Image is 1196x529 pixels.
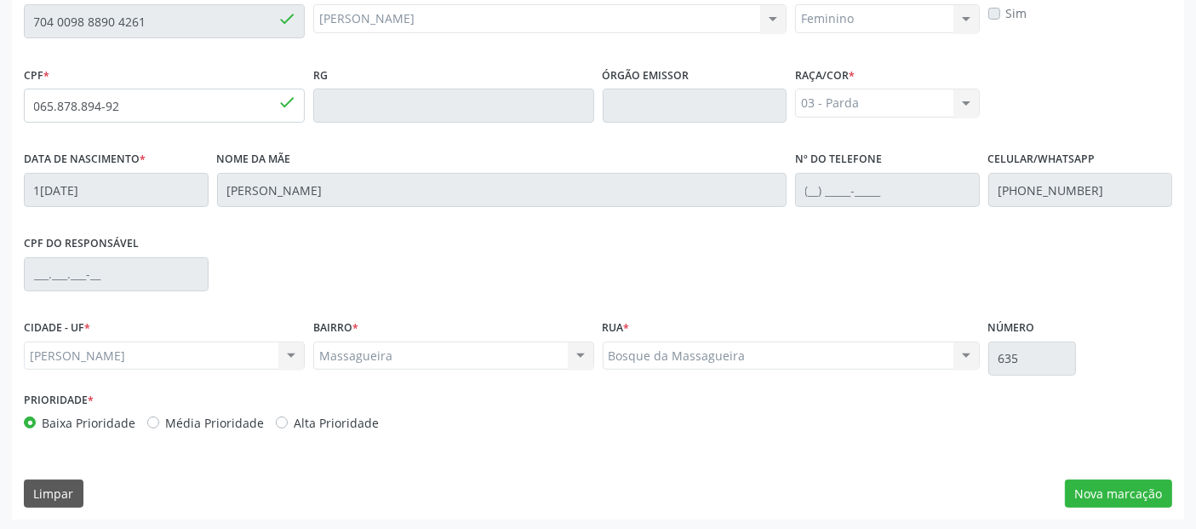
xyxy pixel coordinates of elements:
[795,173,980,207] input: (__) _____-_____
[24,388,94,414] label: Prioridade
[24,257,209,291] input: ___.___.___-__
[24,62,49,89] label: CPF
[313,315,358,342] label: BAIRRO
[795,147,882,173] label: Nº do Telefone
[603,62,690,89] label: Órgão emissor
[1065,480,1172,509] button: Nova marcação
[1006,4,1027,22] label: Sim
[603,315,630,342] label: Rua
[278,9,296,28] span: done
[278,93,296,112] span: done
[165,414,264,432] label: Média Prioridade
[24,173,209,207] input: __/__/____
[294,414,379,432] label: Alta Prioridade
[24,231,139,257] label: CPF do responsável
[988,173,1173,207] input: (__) _____-_____
[988,315,1035,342] label: Número
[795,62,855,89] label: Raça/cor
[42,414,135,432] label: Baixa Prioridade
[217,147,291,173] label: Nome da mãe
[988,147,1096,173] label: Celular/WhatsApp
[313,62,328,89] label: RG
[24,147,146,173] label: Data de nascimento
[24,315,90,342] label: CIDADE - UF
